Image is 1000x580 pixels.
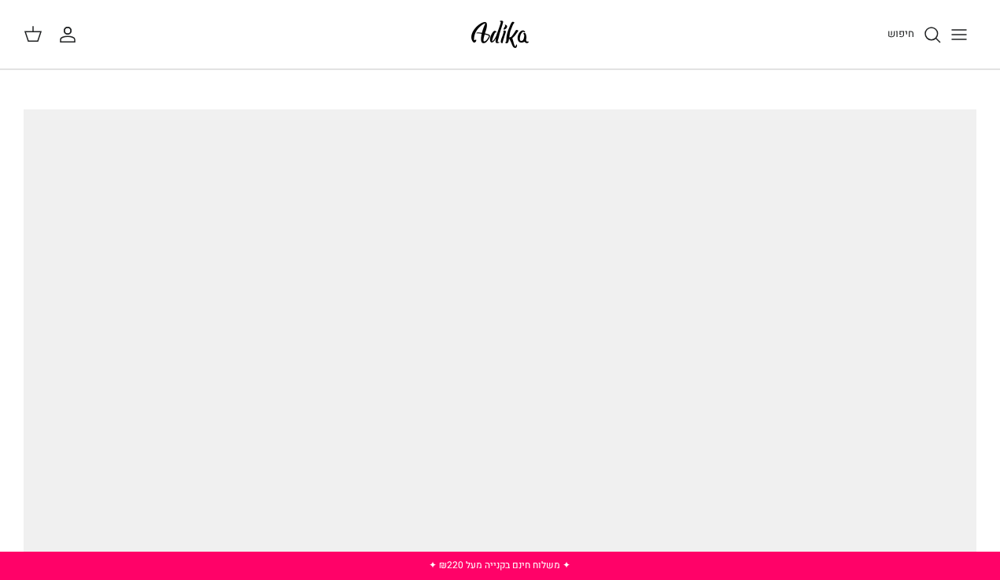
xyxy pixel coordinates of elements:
[429,558,570,572] a: ✦ משלוח חינם בקנייה מעל ₪220 ✦
[942,17,976,52] button: Toggle menu
[58,25,83,44] a: החשבון שלי
[887,25,942,44] a: חיפוש
[887,26,914,41] span: חיפוש
[467,16,533,53] img: Adika IL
